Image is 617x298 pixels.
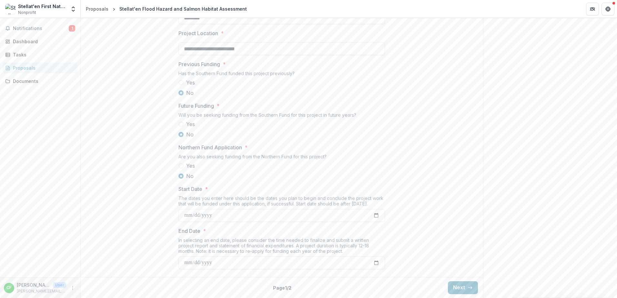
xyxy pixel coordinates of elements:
[119,5,247,12] div: Stellat'en Flood Hazard and Salmon Habitat Assessment
[178,185,202,193] p: Start Date
[69,25,75,32] span: 1
[186,120,195,128] span: Yes
[186,89,194,97] span: No
[13,78,73,84] div: Documents
[602,3,614,15] button: Get Help
[69,3,78,15] button: Open entity switcher
[273,284,291,291] p: Page 1 / 2
[178,60,220,68] p: Previous Funding
[178,144,242,151] p: Northern Fund Application
[178,71,385,79] div: Has the Southern Fund funded this project previously?
[178,112,385,120] div: Will you be seeking funding from the Southern Fund for this project in future years?
[3,49,78,60] a: Tasks
[3,23,78,34] button: Notifications1
[178,195,385,209] div: The dates you enter here should be the dates you plan to begin and conclude the project work that...
[586,3,599,15] button: Partners
[448,281,478,294] button: Next
[17,288,66,294] p: [PERSON_NAME][EMAIL_ADDRESS][PERSON_NAME][DOMAIN_NAME]
[17,282,50,288] p: [PERSON_NAME]
[178,154,385,162] div: Are you also seeking funding from the Northern Fund for this project?
[186,131,194,138] span: No
[3,36,78,47] a: Dashboard
[178,29,218,37] p: Project Location
[3,76,78,86] a: Documents
[178,237,385,256] div: In selecting an end date, please consider the time needed to finalize and submit a written projec...
[178,227,200,235] p: End Date
[3,63,78,73] a: Proposals
[5,4,15,14] img: Stellat'en First Nation
[13,65,73,71] div: Proposals
[178,102,214,110] p: Future Funding
[86,5,108,12] div: Proposals
[13,38,73,45] div: Dashboard
[13,51,73,58] div: Tasks
[13,26,69,31] span: Notifications
[186,79,195,86] span: Yes
[18,10,36,15] span: Nonprofit
[83,4,249,14] nav: breadcrumb
[186,172,194,180] span: No
[186,162,195,170] span: Yes
[18,3,66,10] div: Stellat'en First Nation
[69,284,76,292] button: More
[6,286,12,290] div: Curtis Fullerton
[53,282,66,288] p: User
[83,4,111,14] a: Proposals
